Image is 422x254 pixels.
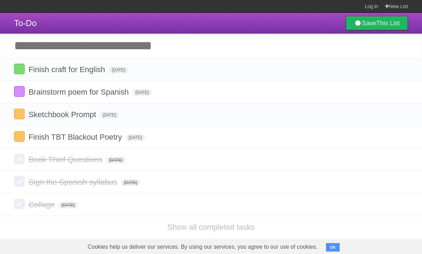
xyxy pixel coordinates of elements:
span: Brainstorm poem for Spanish [28,88,130,96]
label: Done [14,86,25,97]
a: Show all completed tasks [167,223,255,231]
span: [DATE] [121,179,140,186]
span: To-Do [14,18,37,28]
span: Finish TBT Blackout Poetry [28,133,124,141]
label: Done [14,176,25,187]
button: OK [326,243,340,252]
span: [DATE] [100,112,119,118]
label: Done [14,131,25,142]
span: Collage [28,200,57,209]
span: [DATE] [59,202,78,208]
span: [DATE] [126,134,145,141]
a: SaveThis List [346,16,408,30]
label: Done [14,199,25,209]
span: Sign the Spanish syllabus [28,178,119,186]
span: [DATE] [106,157,125,163]
label: Done [14,64,25,74]
b: This List [376,20,400,27]
span: [DATE] [133,89,152,96]
label: Done [14,109,25,119]
span: Finish craft for English [28,65,107,74]
span: Cookies help us deliver our services. By using our services, you agree to our use of cookies. [81,240,325,254]
span: Sketchbook Prompt [28,110,98,119]
span: [DATE] [109,67,128,73]
span: Book Thief Questions [28,155,104,164]
label: Done [14,154,25,164]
